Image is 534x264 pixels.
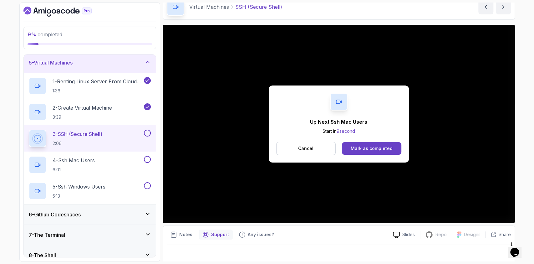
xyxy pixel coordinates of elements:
[53,183,105,190] p: 5 - Ssh Windows Users
[53,114,112,120] p: 3:39
[29,211,81,218] h3: 6 - Github Codespaces
[23,7,106,17] a: Dashboard
[53,140,102,147] p: 2:06
[29,251,56,259] h3: 8 - The Shell
[53,193,105,199] p: 5:13
[310,128,367,134] p: Start in
[189,3,229,11] p: Virtual Machines
[24,225,156,245] button: 7-The Terminal
[29,182,151,200] button: 5-Ssh Windows Users5:13
[486,231,511,238] button: Share
[29,59,73,66] h3: 5 - Virtual Machines
[508,239,528,258] iframe: chat widget
[435,231,447,238] p: Repo
[342,142,401,155] button: Mark as completed
[29,130,151,147] button: 3-SSH (Secure Shell)2:06
[53,167,95,173] p: 6:01
[53,88,143,94] p: 1:36
[235,230,278,240] button: Feedback button
[53,130,102,138] p: 3 - SSH (Secure Shell)
[167,230,196,240] button: notes button
[337,128,355,134] span: 9 second
[388,231,420,238] a: Slides
[248,231,274,238] p: Any issues?
[179,231,192,238] p: Notes
[199,230,233,240] button: Support button
[29,103,151,121] button: 2-Create Virtual Machine3:39
[235,3,282,11] p: SSH (Secure Shell)
[310,118,367,126] p: Up Next: Ssh Mac Users
[53,104,112,111] p: 2 - Create Virtual Machine
[29,231,65,239] h3: 7 - The Terminal
[28,31,36,38] span: 9 %
[24,204,156,225] button: 6-Github Codespaces
[29,156,151,173] button: 4-Ssh Mac Users6:01
[351,145,393,152] div: Mark as completed
[499,231,511,238] p: Share
[163,25,515,223] iframe: To enrich screen reader interactions, please activate Accessibility in Grammarly extension settings
[28,31,62,38] span: completed
[276,142,336,155] button: Cancel
[53,157,95,164] p: 4 - Ssh Mac Users
[24,53,156,73] button: 5-Virtual Machines
[29,77,151,95] button: 1-Renting Linux Server From Cloud Providers1:36
[53,78,143,85] p: 1 - Renting Linux Server From Cloud Providers
[211,231,229,238] p: Support
[464,231,481,238] p: Designs
[298,145,313,152] p: Cancel
[402,231,415,238] p: Slides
